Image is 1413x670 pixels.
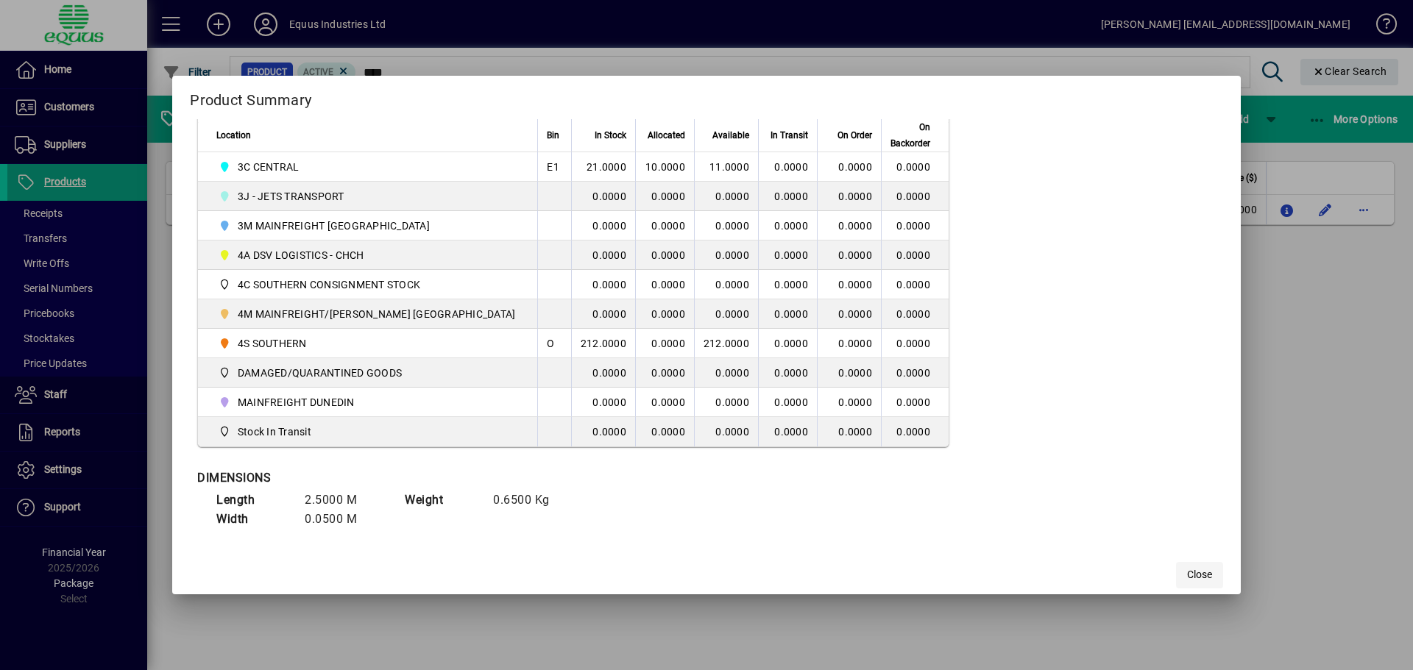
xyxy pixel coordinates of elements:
td: O [537,329,571,358]
td: 0.0000 [694,270,758,299]
td: 0.0500 M [297,510,386,529]
td: 0.0000 [881,240,949,270]
td: 0.0000 [635,388,694,417]
span: 3M MAINFREIGHT [GEOGRAPHIC_DATA] [238,218,430,233]
td: 0.0000 [571,388,635,417]
span: 3C CENTRAL [238,160,300,174]
span: 4A DSV LOGISTICS - CHCH [238,248,364,263]
span: On Backorder [890,119,930,152]
span: 3J - JETS TRANSPORT [216,188,521,205]
span: 0.0000 [838,426,872,438]
span: DAMAGED/QUARANTINED GOODS [216,364,521,382]
td: 0.0000 [881,358,949,388]
td: 0.6500 Kg [486,491,574,510]
span: 0.0000 [838,338,872,349]
td: 0.0000 [571,358,635,388]
span: 0.0000 [838,279,872,291]
td: 212.0000 [694,329,758,358]
td: 0.0000 [635,417,694,446]
h2: Product Summary [172,76,1241,118]
td: Length [209,491,297,510]
span: 3J - JETS TRANSPORT [238,189,344,204]
span: DAMAGED/QUARANTINED GOODS [238,366,402,380]
td: 0.0000 [881,152,949,182]
td: 0.0000 [881,182,949,211]
span: Location [216,127,251,143]
span: MAINFREIGHT DUNEDIN [216,393,521,411]
td: 2.5000 M [297,491,386,510]
td: 0.0000 [571,240,635,270]
span: 0.0000 [774,338,808,349]
td: E1 [537,152,571,182]
span: 0.0000 [838,308,872,320]
span: 0.0000 [774,249,808,261]
td: Width [209,510,297,529]
span: 4C SOUTHERN CONSIGNMENT STOCK [238,277,420,292]
td: 0.0000 [571,417,635,446]
td: 0.0000 [694,358,758,388]
td: 0.0000 [694,299,758,329]
td: 0.0000 [635,182,694,211]
td: 0.0000 [635,270,694,299]
td: 0.0000 [694,240,758,270]
span: Stock In Transit [238,424,311,439]
span: 4M MAINFREIGHT/[PERSON_NAME] [GEOGRAPHIC_DATA] [238,307,516,321]
td: 21.0000 [571,152,635,182]
td: 10.0000 [635,152,694,182]
span: 4S SOUTHERN [216,335,521,352]
span: 0.0000 [774,190,808,202]
span: 0.0000 [838,161,872,173]
span: 4A DSV LOGISTICS - CHCH [216,246,521,264]
span: Stock In Transit [216,423,521,441]
td: 0.0000 [881,270,949,299]
div: DIMENSIONS [197,469,565,487]
td: 212.0000 [571,329,635,358]
td: 0.0000 [694,182,758,211]
span: 0.0000 [838,367,872,379]
span: In Transit [771,127,808,143]
button: Close [1176,562,1223,588]
span: Available [712,127,749,143]
span: 0.0000 [774,426,808,438]
td: 0.0000 [881,329,949,358]
span: Bin [547,127,559,143]
span: 0.0000 [774,161,808,173]
span: 3C CENTRAL [216,158,521,176]
span: 0.0000 [774,279,808,291]
span: 4M MAINFREIGHT/OWENS CHRISTCHURCH [216,305,521,323]
span: 0.0000 [838,220,872,232]
span: 4S SOUTHERN [238,336,307,351]
td: 0.0000 [881,211,949,240]
td: 11.0000 [694,152,758,182]
span: MAINFREIGHT DUNEDIN [238,395,355,410]
span: 0.0000 [774,308,808,320]
td: 0.0000 [881,388,949,417]
td: 0.0000 [571,182,635,211]
span: 0.0000 [774,367,808,379]
td: 0.0000 [571,211,635,240]
td: 0.0000 [635,299,694,329]
td: 0.0000 [571,299,635,329]
td: 0.0000 [881,299,949,329]
span: In Stock [595,127,626,143]
td: 0.0000 [881,417,949,446]
td: 0.0000 [635,358,694,388]
td: 0.0000 [635,211,694,240]
td: 0.0000 [635,329,694,358]
span: 3M MAINFREIGHT WELLINGTON [216,217,521,235]
span: 4C SOUTHERN CONSIGNMENT STOCK [216,276,521,293]
td: 0.0000 [694,417,758,446]
td: 0.0000 [571,270,635,299]
span: On Order [837,127,872,143]
span: 0.0000 [774,396,808,408]
span: Close [1187,567,1212,582]
span: 0.0000 [774,220,808,232]
span: 0.0000 [838,249,872,261]
span: 0.0000 [838,190,872,202]
td: Weight [397,491,486,510]
td: 0.0000 [635,240,694,270]
span: 0.0000 [838,396,872,408]
span: Allocated [648,127,685,143]
td: 0.0000 [694,211,758,240]
td: 0.0000 [694,388,758,417]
